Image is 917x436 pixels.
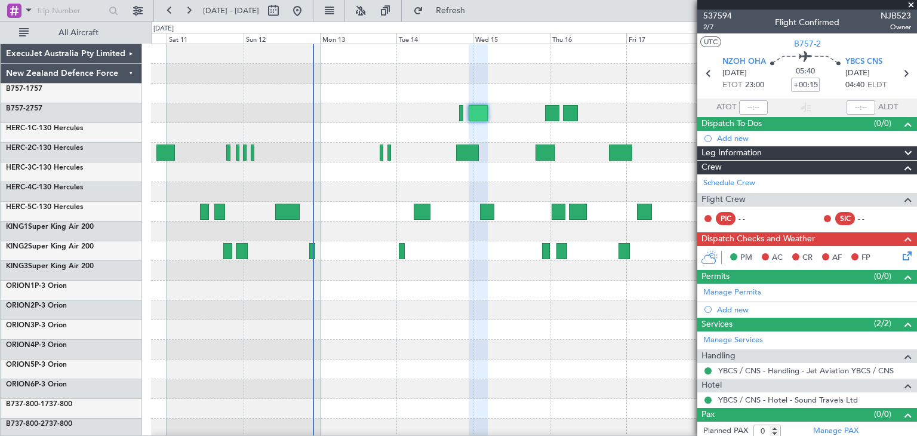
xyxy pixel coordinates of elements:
span: B737-800-2 [6,420,45,428]
span: Hotel [701,379,722,392]
div: PIC [716,212,736,225]
button: All Aircraft [13,23,130,42]
span: 04:40 [845,79,864,91]
a: ORION6P-3 Orion [6,381,67,388]
div: SIC [835,212,855,225]
a: HERC-1C-130 Hercules [6,125,83,132]
div: Thu 16 [550,33,626,44]
span: Flight Crew [701,193,746,207]
span: HERC-4 [6,184,32,191]
span: ATOT [716,102,736,113]
span: NZOH OHA [722,56,766,68]
span: B757-2 [6,105,30,112]
div: - - [738,213,765,224]
div: Flight Confirmed [775,16,839,29]
span: Crew [701,161,722,174]
input: Trip Number [36,2,105,20]
span: KING3 [6,263,28,270]
a: ORION4P-3 Orion [6,342,67,349]
a: YBCS / CNS - Hotel - Sound Travels Ltd [718,395,858,405]
span: (0/0) [874,408,891,420]
a: ORION5P-3 Orion [6,361,67,369]
a: Manage Permits [703,287,761,299]
div: Fri 17 [626,33,703,44]
span: 23:00 [745,79,764,91]
a: ORION1P-3 Orion [6,283,67,290]
span: AC [772,252,783,264]
a: Manage Services [703,334,763,346]
a: KING3Super King Air 200 [6,263,94,270]
span: B757-2 [794,38,821,50]
span: ORION3 [6,322,35,329]
div: Mon 13 [320,33,396,44]
span: [DATE] [845,67,870,79]
span: AF [832,252,842,264]
span: PM [740,252,752,264]
span: ORION1 [6,283,35,290]
span: CR [802,252,813,264]
span: (0/0) [874,270,891,283]
span: ALDT [878,102,898,113]
div: Add new [717,305,911,315]
a: ORION2P-3 Orion [6,302,67,309]
span: 05:40 [796,66,815,78]
div: Sat 11 [167,33,243,44]
span: Dispatch Checks and Weather [701,232,815,246]
a: B757-2757 [6,105,42,112]
span: Refresh [426,7,476,15]
div: [DATE] [153,24,174,34]
span: Services [701,318,733,331]
a: ORION3P-3 Orion [6,322,67,329]
span: KING1 [6,223,28,231]
span: YBCS CNS [845,56,882,68]
span: ETOT [722,79,742,91]
span: (2/2) [874,317,891,330]
span: Leg Information [701,146,762,160]
span: Pax [701,408,715,422]
span: [DATE] - [DATE] [203,5,259,16]
span: [DATE] [722,67,747,79]
span: B757-1 [6,85,30,93]
div: Sun 12 [244,33,320,44]
span: HERC-2 [6,145,32,152]
span: FP [861,252,870,264]
div: Tue 14 [396,33,473,44]
span: B737-800-1 [6,401,45,408]
div: Wed 15 [473,33,549,44]
span: Permits [701,270,730,284]
span: Owner [881,22,911,32]
span: HERC-1 [6,125,32,132]
a: HERC-4C-130 Hercules [6,184,83,191]
span: 537594 [703,10,732,22]
span: ELDT [867,79,887,91]
a: KING1Super King Air 200 [6,223,94,231]
span: ORION4 [6,342,35,349]
a: HERC-3C-130 Hercules [6,164,83,171]
a: HERC-5C-130 Hercules [6,204,83,211]
span: (0/0) [874,117,891,130]
span: KING2 [6,243,28,250]
span: 2/7 [703,22,732,32]
span: NJB523 [881,10,911,22]
span: ORION2 [6,302,35,309]
span: Dispatch To-Dos [701,117,762,131]
a: HERC-2C-130 Hercules [6,145,83,152]
span: ORION5 [6,361,35,369]
a: B757-1757 [6,85,42,93]
a: KING2Super King Air 200 [6,243,94,250]
button: UTC [700,36,721,47]
a: B737-800-1737-800 [6,401,72,408]
input: --:-- [739,100,768,115]
button: Refresh [408,1,479,20]
a: B737-800-2737-800 [6,420,72,428]
div: - - [858,213,885,224]
span: ORION6 [6,381,35,388]
a: Schedule Crew [703,177,755,189]
span: Handling [701,349,736,363]
span: HERC-3 [6,164,32,171]
a: YBCS / CNS - Handling - Jet Aviation YBCS / CNS [718,366,894,376]
span: HERC-5 [6,204,32,211]
div: Add new [717,133,911,143]
span: All Aircraft [31,29,126,37]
